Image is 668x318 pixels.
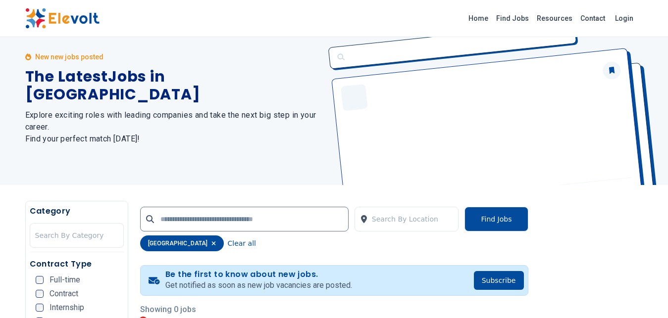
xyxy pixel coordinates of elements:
[140,304,528,316] p: Showing 0 jobs
[492,10,533,26] a: Find Jobs
[36,304,44,312] input: Internship
[25,109,322,145] h2: Explore exciting roles with leading companies and take the next big step in your career. Find you...
[50,290,78,298] span: Contract
[50,276,80,284] span: Full-time
[618,271,668,318] iframe: Chat Widget
[30,205,124,217] h5: Category
[36,290,44,298] input: Contract
[36,276,44,284] input: Full-time
[30,258,124,270] h5: Contract Type
[474,271,524,290] button: Subscribe
[25,8,100,29] img: Elevolt
[50,304,84,312] span: Internship
[609,8,639,28] a: Login
[25,68,322,103] h1: The Latest Jobs in [GEOGRAPHIC_DATA]
[165,270,352,279] h4: Be the first to know about new jobs.
[140,235,224,251] div: [GEOGRAPHIC_DATA]
[533,10,576,26] a: Resources
[464,207,528,231] button: Find Jobs
[576,10,609,26] a: Contact
[228,235,256,251] button: Clear all
[464,10,492,26] a: Home
[165,279,352,291] p: Get notified as soon as new job vacancies are posted.
[35,52,103,62] p: New new jobs posted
